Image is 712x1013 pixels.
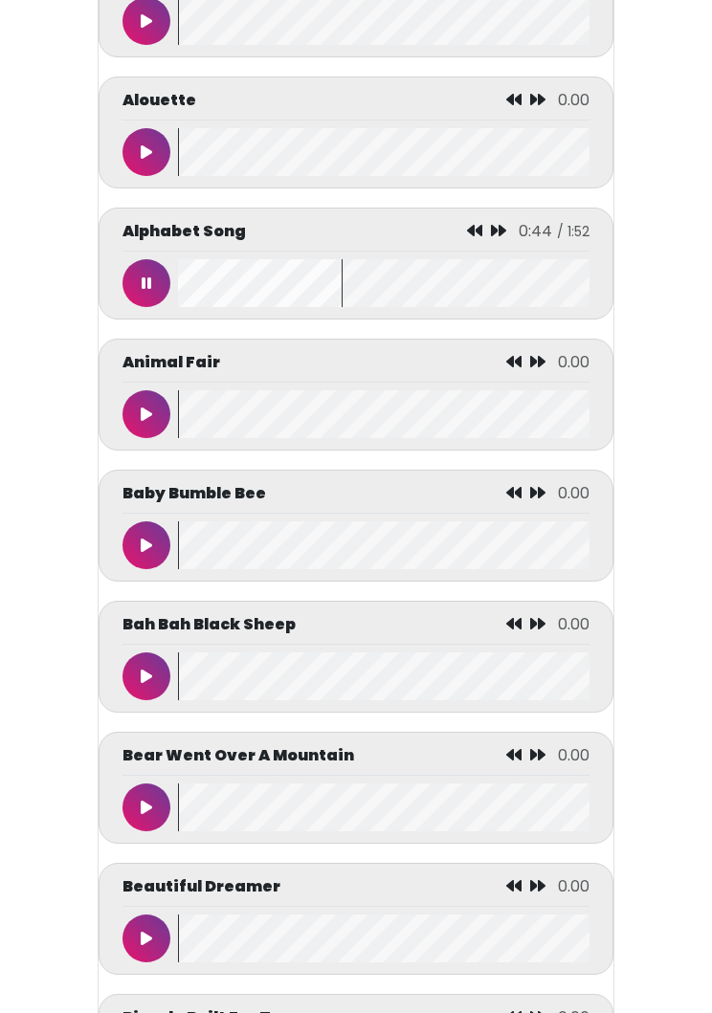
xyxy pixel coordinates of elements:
[122,744,354,767] p: Bear Went Over A Mountain
[557,222,590,241] span: / 1:52
[558,613,590,635] span: 0.00
[122,875,280,898] p: Beautiful Dreamer
[558,875,590,897] span: 0.00
[558,482,590,504] span: 0.00
[122,482,266,505] p: Baby Bumble Bee
[122,220,246,243] p: Alphabet Song
[519,220,552,242] span: 0:44
[122,613,296,636] p: Bah Bah Black Sheep
[558,89,590,111] span: 0.00
[558,744,590,766] span: 0.00
[122,351,220,374] p: Animal Fair
[122,89,196,112] p: Alouette
[558,351,590,373] span: 0.00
